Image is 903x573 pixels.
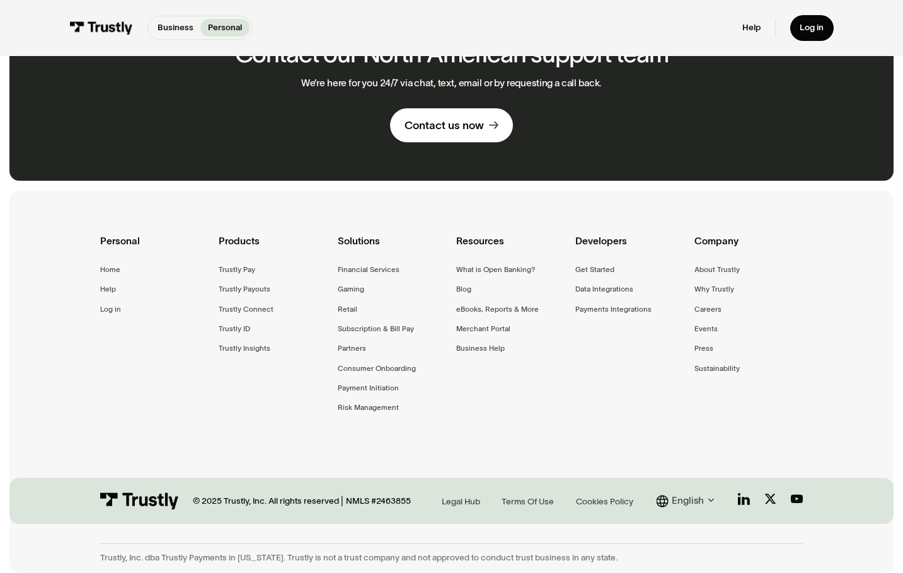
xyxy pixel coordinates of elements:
[100,492,178,509] img: Trustly Logo
[694,233,803,263] div: Company
[338,382,399,394] a: Payment Initiation
[575,283,633,295] a: Data Integrations
[338,401,399,414] a: Risk Management
[694,362,740,375] a: Sustainability
[694,283,734,295] a: Why Trustly
[69,21,132,35] img: Trustly Logo
[456,322,510,335] a: Merchant Portal
[208,21,242,34] p: Personal
[456,263,535,276] a: What is Open Banking?
[694,322,718,335] a: Events
[694,303,722,315] a: Careers
[100,263,120,276] a: Home
[338,342,366,355] a: Partners
[100,552,803,564] div: Trustly, Inc. dba Trustly Payments in [US_STATE]. Trustly is not a trust company and not approved...
[100,233,209,263] div: Personal
[301,77,602,89] p: We’re here for you 24/7 via chat, text, email or by requesting a call back.
[219,322,250,335] a: Trustly ID
[657,493,718,509] div: English
[100,283,116,295] a: Help
[456,342,505,355] a: Business Help
[790,15,834,41] a: Log in
[219,342,270,355] a: Trustly Insights
[572,493,637,509] a: Cookies Policy
[442,496,480,508] div: Legal Hub
[575,233,684,263] div: Developers
[390,108,513,142] a: Contact us now
[498,493,558,509] a: Terms Of Use
[405,118,484,133] div: Contact us now
[338,263,400,276] a: Financial Services
[219,263,255,276] a: Trustly Pay
[456,303,539,315] a: eBooks, Reports & More
[438,493,484,509] a: Legal Hub
[575,303,652,315] a: Payments Integrations
[800,22,824,33] div: Log in
[219,303,273,315] a: Trustly Connect
[193,496,339,507] div: © 2025 Trustly, Inc. All rights reserved
[672,493,704,509] div: English
[338,322,414,335] a: Subscription & Bill Pay
[456,233,565,263] div: Resources
[150,19,200,37] a: Business
[338,283,364,295] a: Gaming
[219,233,328,263] div: Products
[341,494,343,508] div: |
[456,283,471,295] a: Blog
[742,22,761,33] a: Help
[346,496,411,507] div: NMLS #2463855
[502,496,554,508] div: Terms Of Use
[694,342,713,355] a: Press
[200,19,249,37] a: Personal
[694,263,740,276] a: About Trustly
[338,233,447,263] div: Solutions
[158,21,193,34] p: Business
[219,283,270,295] a: Trustly Payouts
[100,303,121,315] a: Log in
[338,303,357,315] a: Retail
[575,263,614,276] a: Get Started
[576,496,633,508] div: Cookies Policy
[338,362,416,375] a: Consumer Onboarding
